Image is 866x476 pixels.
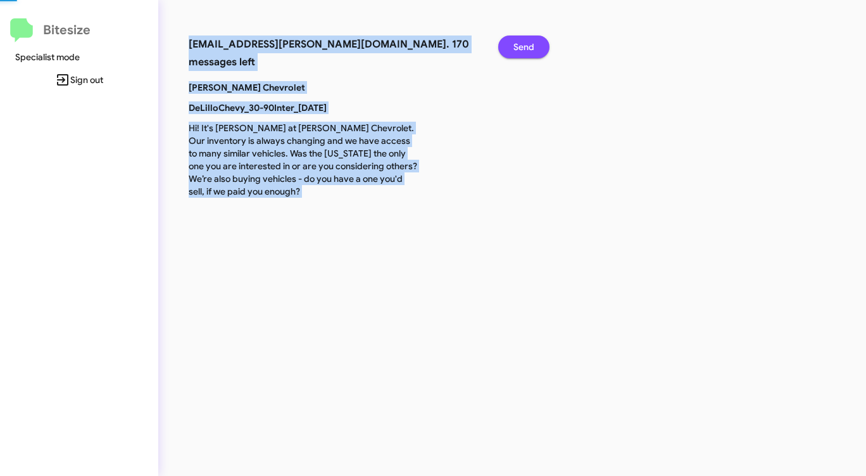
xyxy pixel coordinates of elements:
span: Sign out [10,68,148,91]
span: Send [513,35,534,58]
a: Bitesize [10,18,91,42]
b: DeLilloChevy_30-90Inter_[DATE] [189,102,327,113]
h3: [EMAIL_ADDRESS][PERSON_NAME][DOMAIN_NAME]. 170 messages left [189,35,479,71]
p: Hi! It's [PERSON_NAME] at [PERSON_NAME] Chevrolet. Our inventory is always changing and we have a... [179,122,427,198]
b: [PERSON_NAME] Chevrolet [189,82,305,93]
button: Send [498,35,549,58]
